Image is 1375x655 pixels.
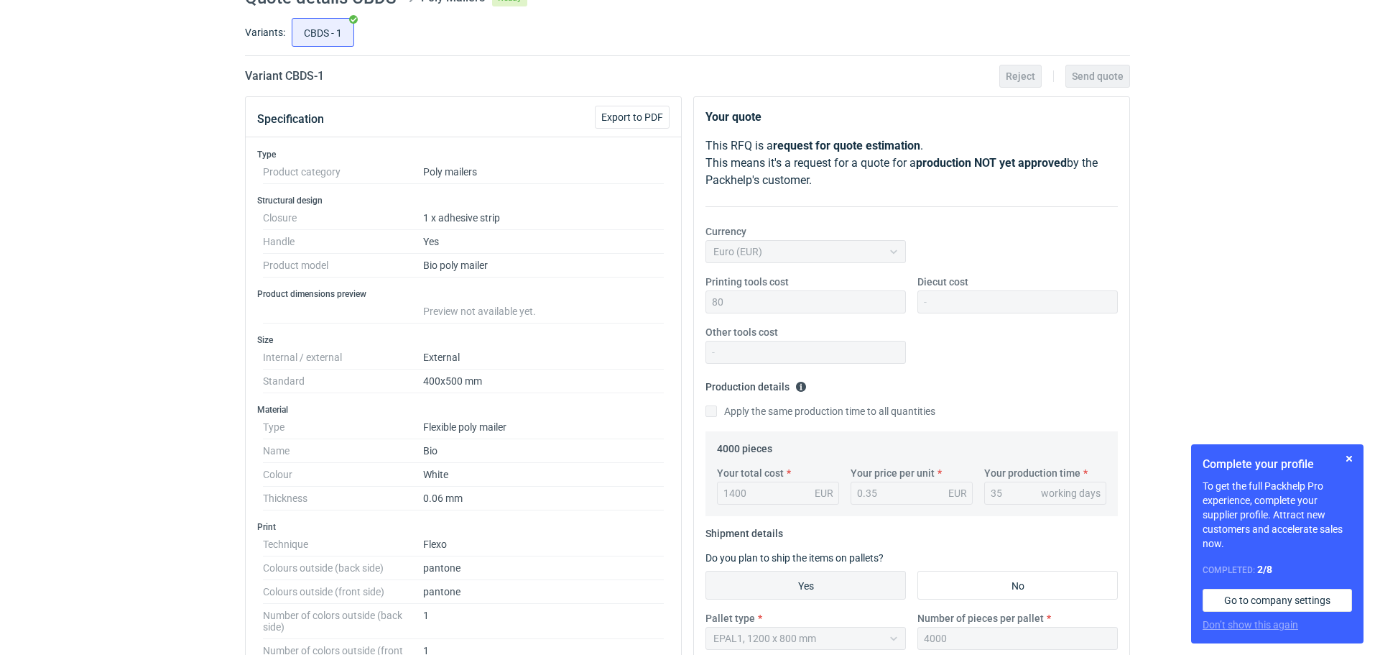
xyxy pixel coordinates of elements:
[423,206,664,230] dd: 1 x adhesive strip
[1065,65,1130,88] button: Send quote
[773,139,920,152] strong: request for quote estimation
[263,580,423,604] dt: Colours outside (front side)
[423,580,664,604] dd: pantone
[1006,71,1035,81] span: Reject
[423,416,664,439] dd: Flexible poly mailer
[423,346,664,370] dd: External
[423,463,664,487] dd: White
[1203,479,1352,551] p: To get the full Packhelp Pro experience, complete your supplier profile. Attract new customers an...
[263,439,423,463] dt: Name
[815,486,833,500] div: EUR
[263,254,423,278] dt: Product model
[705,110,761,124] strong: Your quote
[423,370,664,393] dd: 400x500 mm
[423,254,664,278] dd: Bio poly mailer
[705,552,884,564] label: Do you plan to ship the items on pallets?
[423,306,536,317] span: Preview not available yet.
[1203,589,1352,612] a: Go to company settings
[948,486,967,500] div: EUR
[263,487,423,510] dt: Thickness
[984,466,1080,480] label: Your production time
[601,112,663,122] span: Export to PDF
[423,439,664,463] dd: Bio
[999,65,1042,88] button: Reject
[705,137,1118,189] p: This RFQ is a . This means it's a request for a quote for a by the Packhelp's customer.
[423,487,664,510] dd: 0.06 mm
[705,522,783,539] legend: Shipment details
[423,533,664,556] dd: Flexo
[916,156,1067,170] strong: production NOT yet approved
[1341,450,1358,467] button: Skip for now
[1203,456,1352,473] h1: Complete your profile
[263,346,423,370] dt: Internal / external
[257,521,670,533] h3: Print
[705,404,935,418] label: Apply the same production time to all quantities
[917,275,968,289] label: Diecut cost
[595,106,670,129] button: Export to PDF
[257,288,670,300] h3: Product dimensions preview
[717,466,784,480] label: Your total cost
[423,556,664,580] dd: pantone
[263,230,423,254] dt: Handle
[851,466,935,480] label: Your price per unit
[1257,564,1272,575] strong: 2 / 8
[263,160,423,184] dt: Product category
[257,102,324,137] button: Specification
[423,230,664,254] dd: Yes
[257,334,670,346] h3: Size
[245,68,324,85] h2: Variant CBDS - 1
[705,611,755,626] label: Pallet type
[245,25,285,40] label: Variants:
[705,325,778,339] label: Other tools cost
[717,437,772,454] legend: 4000 pieces
[423,604,664,639] dd: 1
[263,604,423,639] dt: Number of colors outside (back side)
[263,370,423,393] dt: Standard
[292,18,354,47] label: CBDS - 1
[263,416,423,439] dt: Type
[257,404,670,416] h3: Material
[263,463,423,487] dt: Colour
[1072,71,1124,81] span: Send quote
[257,195,670,206] h3: Structural design
[705,375,807,393] legend: Production details
[263,556,423,580] dt: Colours outside (back side)
[263,533,423,556] dt: Technique
[705,224,746,239] label: Currency
[917,611,1044,626] label: Number of pieces per pallet
[257,149,670,160] h3: Type
[1203,562,1352,577] div: Completed:
[1203,618,1298,632] button: Don’t show this again
[263,206,423,230] dt: Closure
[423,160,664,184] dd: Poly mailers
[1041,486,1101,500] div: working days
[705,275,789,289] label: Printing tools cost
